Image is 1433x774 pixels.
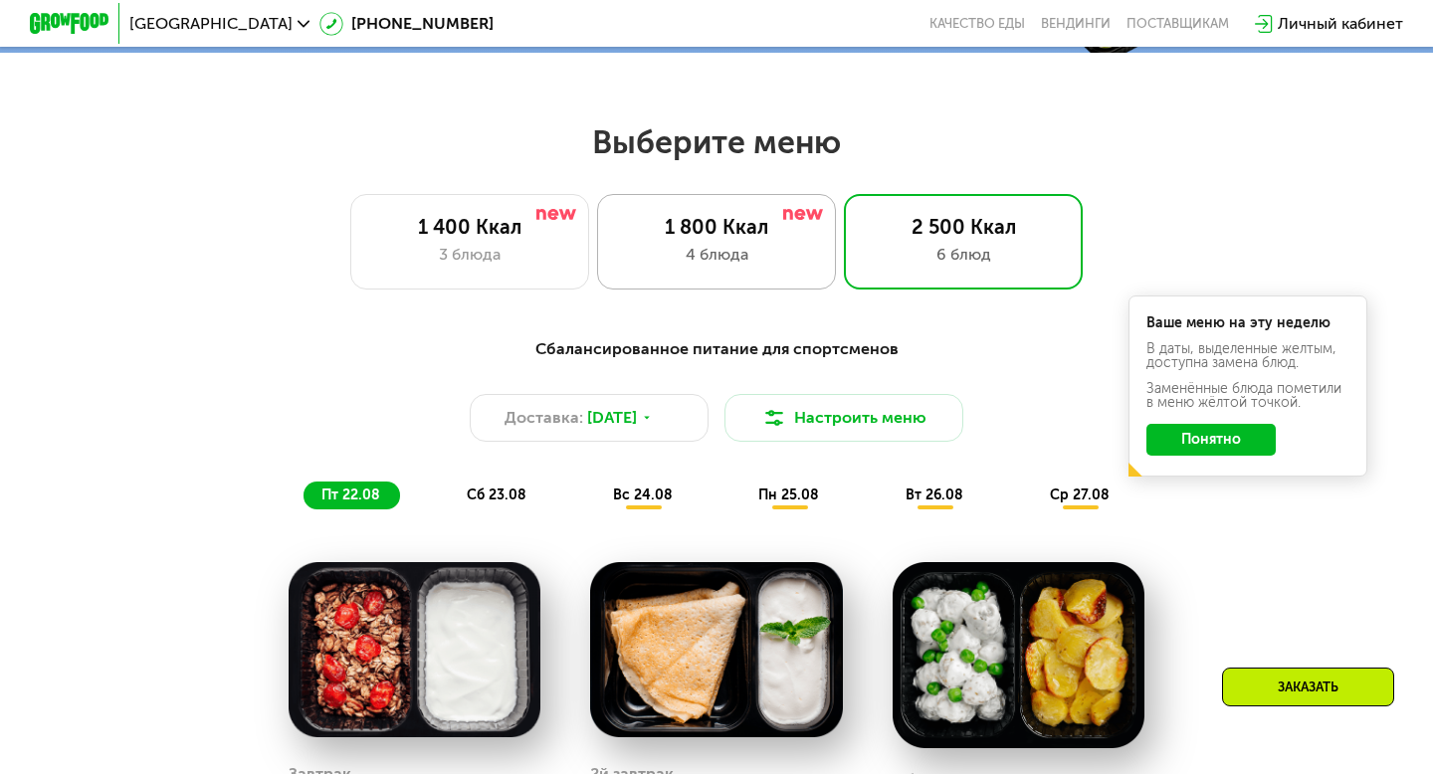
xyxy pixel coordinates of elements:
div: Ваше меню на эту неделю [1146,316,1349,330]
div: 4 блюда [618,243,815,267]
span: ср 27.08 [1050,486,1110,503]
span: [GEOGRAPHIC_DATA] [129,16,293,32]
span: сб 23.08 [467,486,526,503]
div: Заменённые блюда пометили в меню жёлтой точкой. [1146,382,1349,410]
a: Вендинги [1041,16,1111,32]
div: В даты, выделенные желтым, доступна замена блюд. [1146,342,1349,370]
div: Сбалансированное питание для спортсменов [127,337,1306,362]
span: Доставка: [505,406,583,430]
span: [DATE] [587,406,637,430]
div: 3 блюда [371,243,568,267]
span: пт 22.08 [321,486,380,503]
div: Личный кабинет [1278,12,1403,36]
div: поставщикам [1126,16,1229,32]
a: [PHONE_NUMBER] [319,12,494,36]
button: Понятно [1146,424,1276,456]
div: 1 400 Ккал [371,215,568,239]
div: 2 500 Ккал [865,215,1062,239]
button: Настроить меню [724,394,963,442]
span: вс 24.08 [613,486,673,503]
span: вт 26.08 [906,486,963,503]
span: пн 25.08 [758,486,819,503]
div: Заказать [1222,668,1394,706]
h2: Выберите меню [64,122,1369,162]
div: 6 блюд [865,243,1062,267]
a: Качество еды [929,16,1025,32]
div: 1 800 Ккал [618,215,815,239]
